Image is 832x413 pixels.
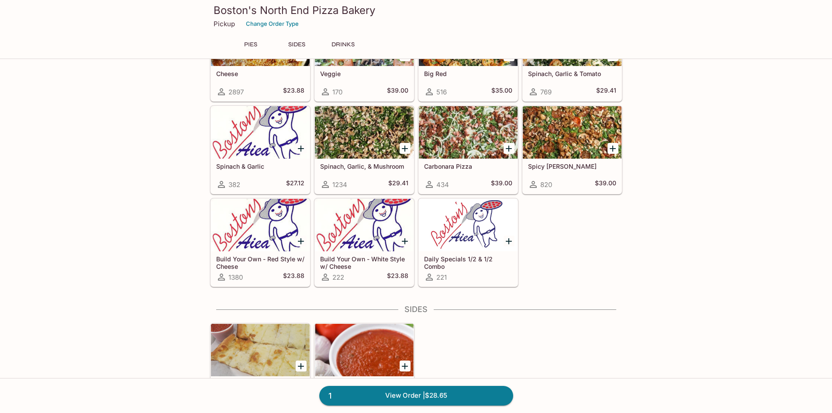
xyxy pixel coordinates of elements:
span: 1380 [228,273,243,281]
h5: $23.88 [283,87,304,97]
a: 1View Order |$28.65 [319,386,513,405]
h5: Build Your Own - Red Style w/ Cheese [216,255,304,270]
a: Spicy [PERSON_NAME]820$39.00 [522,106,622,194]
a: Garlic Cheesy Bread w/ Sauce4202$5.73 [211,323,310,412]
div: Big Red [419,14,518,66]
h5: Veggie [320,70,408,77]
h5: $29.41 [596,87,616,97]
h5: $29.41 [388,179,408,190]
h5: Spinach, Garlic & Tomato [528,70,616,77]
h5: $39.00 [595,179,616,190]
div: Cheese [211,14,310,66]
div: Build Your Own - White Style w/ Cheese [315,199,414,251]
p: Pickup [214,20,235,28]
span: 1 [323,390,337,402]
div: Spinach, Garlic, & Mushroom [315,106,414,159]
button: Add Build Your Own - Red Style w/ Cheese [296,236,307,246]
h5: Cheese [216,70,304,77]
a: Carbonara Pizza434$39.00 [418,106,518,194]
button: Add Daily Specials 1/2 & 1/2 Combo [504,236,514,246]
span: 769 [540,88,552,96]
button: Add Build Your Own - White Style w/ Cheese [400,236,411,246]
span: 221 [436,273,447,281]
h5: Big Red [424,70,512,77]
span: 820 [540,180,552,189]
h5: $39.00 [387,87,408,97]
h5: Daily Specials 1/2 & 1/2 Combo [424,255,512,270]
h5: Spinach & Garlic [216,163,304,170]
h5: $27.12 [286,179,304,190]
button: DRINKS [324,38,363,51]
button: Add Carbonara Pizza [504,143,514,154]
button: Add Garlic Cheesy Bread w/ Sauce [296,361,307,371]
button: Add Spinach, Garlic, & Mushroom [400,143,411,154]
h5: $23.88 [387,272,408,282]
button: Add Spicy Jenny [608,143,618,154]
h5: Spicy [PERSON_NAME] [528,163,616,170]
h5: $39.00 [491,179,512,190]
span: 1234 [332,180,347,189]
h3: Boston's North End Pizza Bakery [214,3,619,17]
a: Spinach & Garlic382$27.12 [211,106,310,194]
button: Add Side of Marinara Sauce 4oz. [400,361,411,371]
h5: Carbonara Pizza [424,163,512,170]
div: Build Your Own - Red Style w/ Cheese [211,199,310,251]
h5: Build Your Own - White Style w/ Cheese [320,255,408,270]
span: 222 [332,273,344,281]
div: Carbonara Pizza [419,106,518,159]
div: Spinach, Garlic & Tomato [523,14,621,66]
button: Change Order Type [242,17,303,31]
div: Daily Specials 1/2 & 1/2 Combo [419,199,518,251]
a: Side of Marinara Sauce 4oz.1699$1.00 [314,323,414,412]
div: Spicy Jenny [523,106,621,159]
button: PIES [231,38,270,51]
a: Build Your Own - Red Style w/ Cheese1380$23.88 [211,198,310,287]
span: 382 [228,180,240,189]
div: Spinach & Garlic [211,106,310,159]
div: Side of Marinara Sauce 4oz. [315,324,414,376]
div: Garlic Cheesy Bread w/ Sauce [211,324,310,376]
button: SIDES [277,38,317,51]
h5: Spinach, Garlic, & Mushroom [320,163,408,170]
span: 170 [332,88,342,96]
span: 516 [436,88,447,96]
span: 434 [436,180,449,189]
div: Veggie [315,14,414,66]
h4: SIDES [210,305,622,314]
a: Spinach, Garlic, & Mushroom1234$29.41 [314,106,414,194]
a: Build Your Own - White Style w/ Cheese222$23.88 [314,198,414,287]
h5: $23.88 [283,272,304,282]
a: Daily Specials 1/2 & 1/2 Combo221 [418,198,518,287]
button: Add Spinach & Garlic [296,143,307,154]
h5: $35.00 [491,87,512,97]
span: 2897 [228,88,244,96]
